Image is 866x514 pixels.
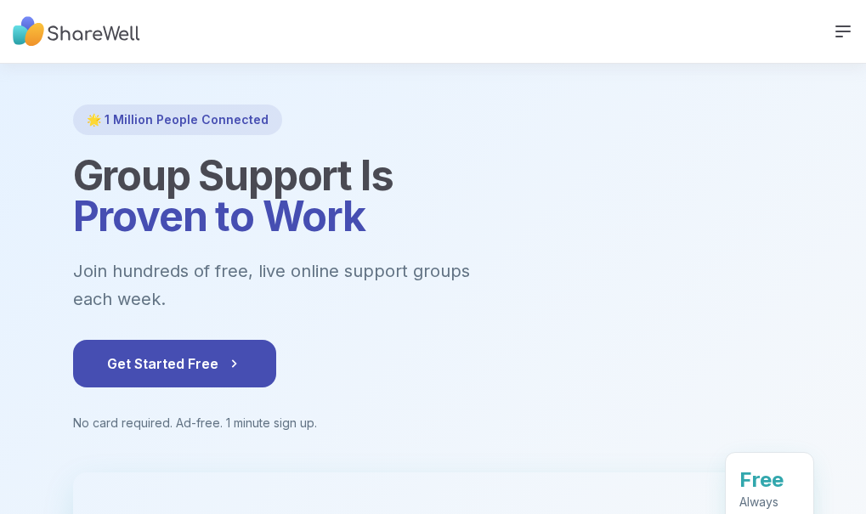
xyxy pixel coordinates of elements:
[13,8,140,55] img: ShareWell Nav Logo
[73,340,276,387] button: Get Started Free
[739,466,800,494] div: Free
[73,191,365,241] span: Proven to Work
[73,104,282,135] div: 🌟 1 Million People Connected
[107,353,242,374] span: Get Started Free
[73,257,563,313] p: Join hundreds of free, live online support groups each week.
[73,155,794,237] h1: Group Support Is
[73,415,794,432] p: No card required. Ad-free. 1 minute sign up.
